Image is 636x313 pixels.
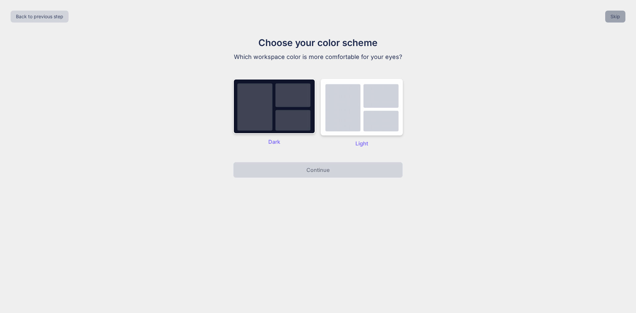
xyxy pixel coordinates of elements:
[233,162,403,178] button: Continue
[605,11,625,23] button: Skip
[233,138,315,146] p: Dark
[207,52,429,62] p: Which workspace color is more comfortable for your eyes?
[233,79,315,134] img: dark
[306,166,330,174] p: Continue
[11,11,69,23] button: Back to previous step
[321,139,403,147] p: Light
[207,36,429,50] h1: Choose your color scheme
[321,79,403,135] img: dark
